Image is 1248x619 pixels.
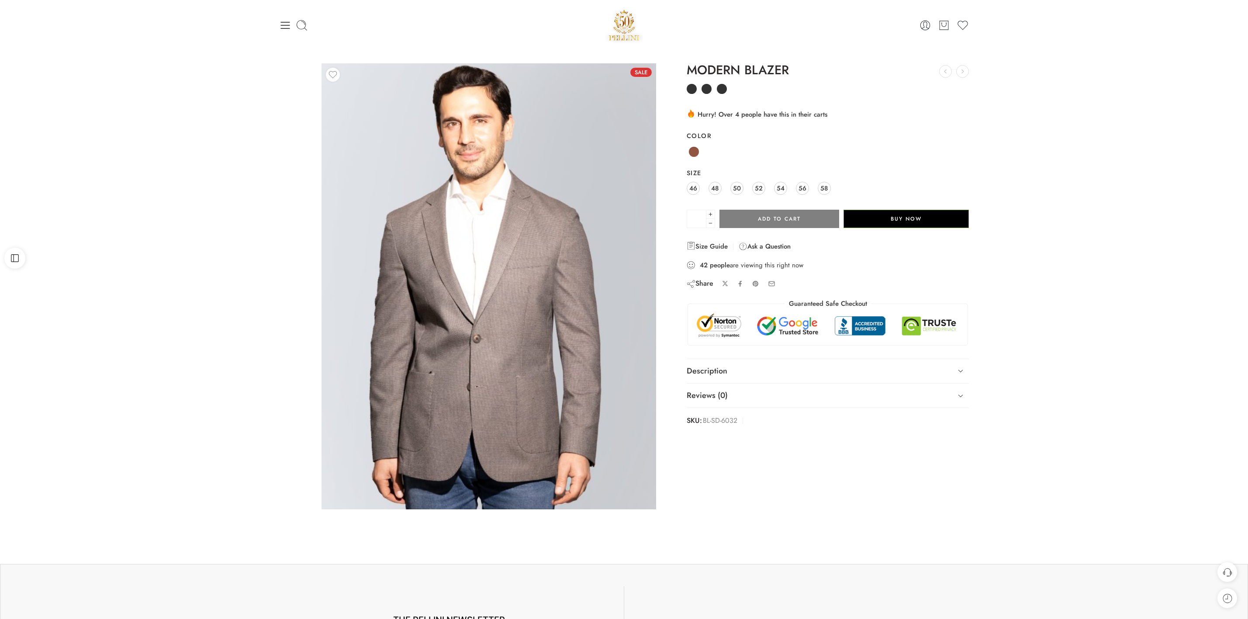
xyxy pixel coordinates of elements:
[605,7,643,44] img: Pellini
[844,210,969,228] button: Buy Now
[687,109,969,119] div: Hurry! Over 4 people have this in their carts
[687,210,706,228] input: Product quantity
[687,131,969,140] label: Color
[687,260,969,270] div: are viewing this right now
[322,63,656,509] img: bl-sd-6032-brn2-scaled-1.jpg
[919,19,931,31] a: Login / Register
[687,359,969,384] a: Description
[799,182,806,194] span: 56
[605,7,643,44] a: Pellini -
[820,182,828,194] span: 58
[687,415,702,427] strong: SKU:
[695,313,961,339] img: Trust
[785,299,871,308] legend: Guaranteed Safe Checkout
[719,210,839,228] button: Add to cart
[630,68,652,77] span: Sale
[687,384,969,408] a: Reviews (0)
[689,182,697,194] span: 46
[703,415,737,427] span: BL-SD-6032
[755,182,763,194] span: 52
[711,182,719,194] span: 48
[774,182,787,195] a: 54
[739,241,791,252] a: Ask a Question
[687,63,969,77] h1: MODERN BLAZER
[710,261,730,270] strong: people
[733,182,741,194] span: 50
[687,182,700,195] a: 46
[687,169,969,177] label: Size
[700,261,708,270] strong: 42
[722,280,729,287] a: Share on X
[737,280,743,287] a: Share on Facebook
[687,279,713,288] div: Share
[938,19,950,31] a: Cart
[752,280,759,287] a: Pin on Pinterest
[777,182,785,194] span: 54
[768,280,775,287] a: Email to your friends
[752,182,765,195] a: 52
[957,19,969,31] a: Wishlist
[709,182,722,195] a: 48
[818,182,831,195] a: 58
[730,182,743,195] a: 50
[687,241,728,252] a: Size Guide
[796,182,809,195] a: 56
